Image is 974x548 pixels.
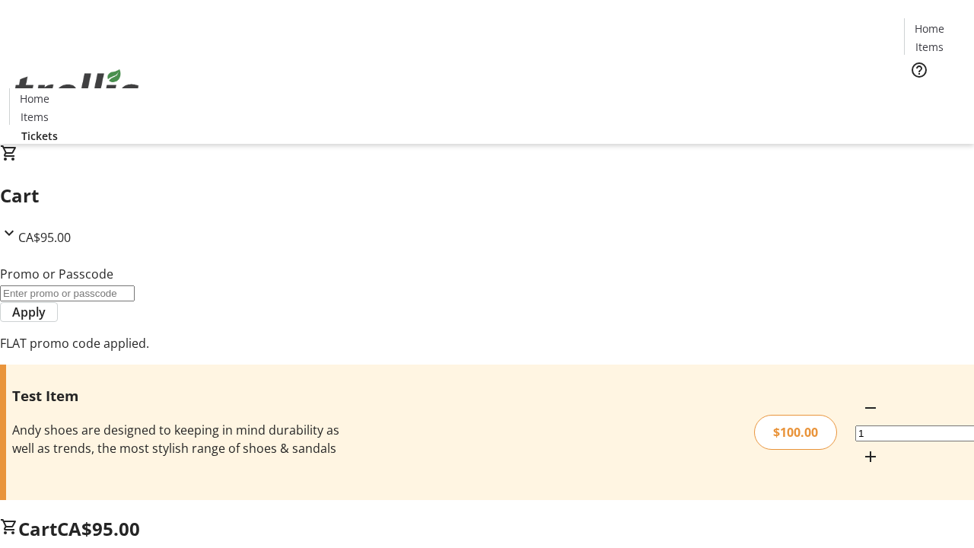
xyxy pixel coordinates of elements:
div: Andy shoes are designed to keeping in mind durability as well as trends, the most stylish range o... [12,421,345,457]
button: Increment by one [855,441,886,472]
h3: Test Item [12,385,345,406]
span: CA$95.00 [57,516,140,541]
a: Home [905,21,953,37]
span: Home [915,21,944,37]
span: Items [915,39,944,55]
span: Tickets [21,128,58,144]
a: Tickets [9,128,70,144]
div: $100.00 [754,415,837,450]
span: CA$95.00 [18,229,71,246]
span: Tickets [916,88,953,104]
a: Items [10,109,59,125]
button: Decrement by one [855,393,886,423]
button: Help [904,55,934,85]
span: Home [20,91,49,107]
a: Items [905,39,953,55]
a: Tickets [904,88,965,104]
span: Items [21,109,49,125]
span: Apply [12,303,46,321]
img: Orient E2E Organization jilktz4xHa's Logo [9,53,145,129]
a: Home [10,91,59,107]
